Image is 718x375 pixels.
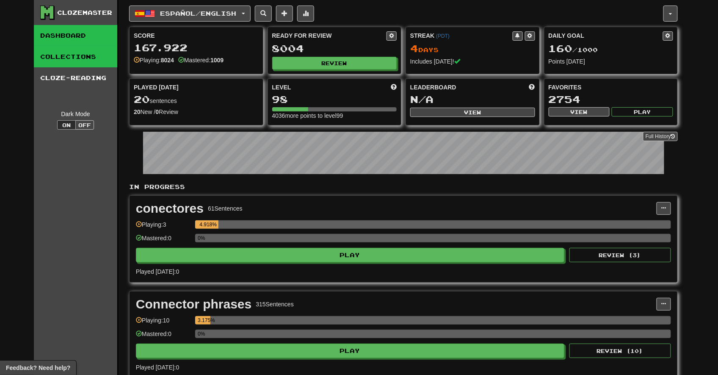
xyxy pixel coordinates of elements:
button: On [57,120,76,130]
button: Add sentence to collection [276,6,293,22]
a: Cloze-Reading [34,67,117,89]
a: (PDT) [436,33,450,39]
div: Points [DATE] [549,57,674,66]
button: Español/English [129,6,251,22]
span: Open feedback widget [6,364,70,372]
span: This week in points, UTC [529,83,535,92]
div: conectores [136,202,204,215]
div: Day s [410,43,535,54]
div: Playing: [134,56,174,64]
div: 167.922 [134,42,259,53]
button: Search sentences [255,6,272,22]
div: Mastered: 0 [136,330,191,344]
span: Español / English [160,10,237,17]
span: Level [272,83,291,92]
div: 2754 [549,94,674,105]
a: Collections [34,46,117,67]
div: Connector phrases [136,298,251,311]
div: Score [134,31,259,40]
span: Score more points to level up [391,83,397,92]
div: Favorites [549,83,674,92]
span: N/A [410,93,434,105]
strong: 0 [155,108,159,115]
div: Clozemaster [57,8,112,17]
div: Streak [410,31,513,40]
div: Dark Mode [40,110,111,118]
strong: 20 [134,108,141,115]
button: View [549,107,610,117]
div: 3.175% [198,316,210,325]
strong: 1009 [210,57,224,64]
span: Played [DATE]: 0 [136,364,179,371]
p: In Progress [129,183,678,191]
span: Leaderboard [410,83,456,92]
span: 4 [410,42,418,54]
button: Play [612,107,673,117]
div: 315 Sentences [256,300,294,308]
button: Review (10) [569,344,671,358]
div: sentences [134,94,259,105]
span: Played [DATE] [134,83,179,92]
span: 160 [549,42,573,54]
div: Playing: 10 [136,316,191,330]
button: Play [136,248,564,262]
div: Includes [DATE]! [410,57,535,66]
div: Ready for Review [272,31,387,40]
a: Dashboard [34,25,117,46]
div: 4.918% [198,220,218,229]
div: Mastered: 0 [136,234,191,248]
div: Mastered: [178,56,224,64]
button: Review (3) [569,248,671,262]
button: Play [136,344,564,358]
a: Full History [643,132,678,141]
span: 20 [134,93,150,105]
div: New / Review [134,108,259,116]
button: Review [272,57,397,69]
div: 8004 [272,43,397,54]
div: 98 [272,94,397,105]
button: More stats [297,6,314,22]
div: 61 Sentences [208,204,243,213]
button: Off [75,120,94,130]
strong: 8024 [161,57,174,64]
div: 4036 more points to level 99 [272,111,397,120]
span: Played [DATE]: 0 [136,268,179,275]
span: / 1000 [549,46,598,53]
div: Playing: 3 [136,220,191,234]
div: Daily Goal [549,31,663,41]
button: View [410,108,535,117]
